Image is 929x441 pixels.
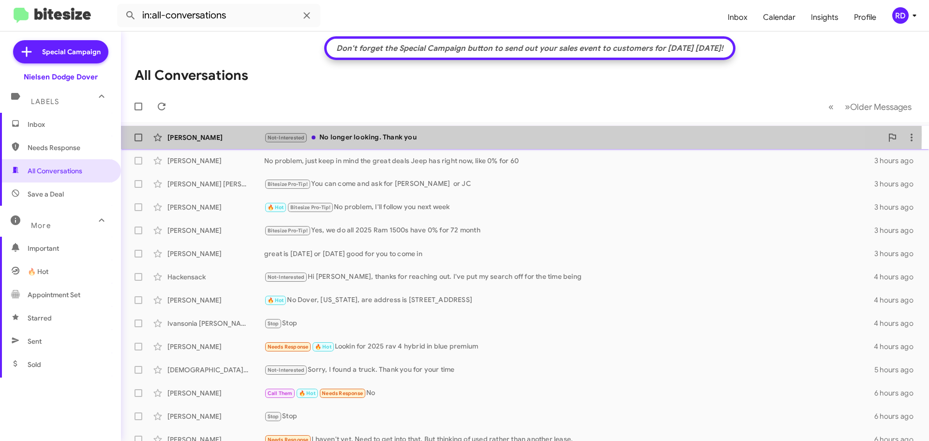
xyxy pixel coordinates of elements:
[167,249,264,259] div: [PERSON_NAME]
[874,272,921,282] div: 4 hours ago
[268,320,279,327] span: Stop
[117,4,320,27] input: Search
[315,344,331,350] span: 🔥 Hot
[42,47,101,57] span: Special Campaign
[167,272,264,282] div: Hackensack
[823,97,917,117] nav: Page navigation example
[13,40,108,63] a: Special Campaign
[31,97,59,106] span: Labels
[167,179,264,189] div: [PERSON_NAME] [PERSON_NAME]
[874,388,921,398] div: 6 hours ago
[167,226,264,235] div: [PERSON_NAME]
[874,295,921,305] div: 4 hours ago
[874,411,921,421] div: 6 hours ago
[845,101,850,113] span: »
[823,97,839,117] button: Previous
[167,411,264,421] div: [PERSON_NAME]
[24,72,98,82] div: Nielsen Dodge Dover
[28,120,110,129] span: Inbox
[135,68,248,83] h1: All Conversations
[264,202,874,213] div: No problem, I'll follow you next week
[28,267,48,276] span: 🔥 Hot
[28,166,82,176] span: All Conversations
[28,143,110,152] span: Needs Response
[268,135,305,141] span: Not-Interested
[28,189,64,199] span: Save a Deal
[850,102,912,112] span: Older Messages
[268,390,293,396] span: Call Them
[28,336,42,346] span: Sent
[167,202,264,212] div: [PERSON_NAME]
[299,390,315,396] span: 🔥 Hot
[268,204,284,211] span: 🔥 Hot
[264,411,874,422] div: Stop
[167,295,264,305] div: [PERSON_NAME]
[268,274,305,280] span: Not-Interested
[264,249,874,259] div: great is [DATE] or [DATE] good for you to come in
[828,101,834,113] span: «
[874,319,921,328] div: 4 hours ago
[892,7,909,24] div: RD
[290,204,330,211] span: Bitesize Pro-Tip!
[874,179,921,189] div: 3 hours ago
[720,3,755,31] a: Inbox
[264,179,874,190] div: You can come and ask for [PERSON_NAME] or JC
[874,156,921,166] div: 3 hours ago
[874,342,921,351] div: 4 hours ago
[167,156,264,166] div: [PERSON_NAME]
[167,365,264,375] div: [DEMOGRAPHIC_DATA][PERSON_NAME]
[874,365,921,375] div: 5 hours ago
[331,44,728,53] div: Don't forget the Special Campaign button to send out your sales event to customers for [DATE] [DA...
[264,225,874,236] div: Yes, we do all 2025 Ram 1500s have 0% for 72 month
[268,228,308,234] span: Bitesize Pro-Tip!
[264,132,883,143] div: No longer looking. Thank you
[264,365,874,376] div: Sorry, I found a truck. Thank you for your time
[268,367,305,373] span: Not-Interested
[28,290,80,300] span: Appointment Set
[28,360,41,369] span: Sold
[264,318,874,329] div: Stop
[167,342,264,351] div: [PERSON_NAME]
[167,388,264,398] div: [PERSON_NAME]
[874,226,921,235] div: 3 hours ago
[803,3,846,31] a: Insights
[755,3,803,31] a: Calendar
[268,181,308,187] span: Bitesize Pro-Tip!
[28,313,52,323] span: Starred
[322,390,363,396] span: Needs Response
[167,319,264,328] div: Ivansonia [PERSON_NAME]
[874,249,921,259] div: 3 hours ago
[874,202,921,212] div: 3 hours ago
[884,7,918,24] button: RD
[167,133,264,142] div: [PERSON_NAME]
[268,344,309,350] span: Needs Response
[264,156,874,166] div: No problem, just keep in mind the great deals Jeep has right now, like 0% for 60
[264,388,874,399] div: No
[31,221,51,230] span: More
[268,297,284,304] span: 🔥 Hot
[264,272,874,283] div: Hi [PERSON_NAME], thanks for reaching out. I've put my search off for the time being
[839,97,917,117] button: Next
[28,243,110,253] span: Important
[268,413,279,420] span: Stop
[264,295,874,306] div: No Dover, [US_STATE], are address is [STREET_ADDRESS]
[264,341,874,352] div: Lookin for 2025 rav 4 hybrid in blue premium
[846,3,884,31] a: Profile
